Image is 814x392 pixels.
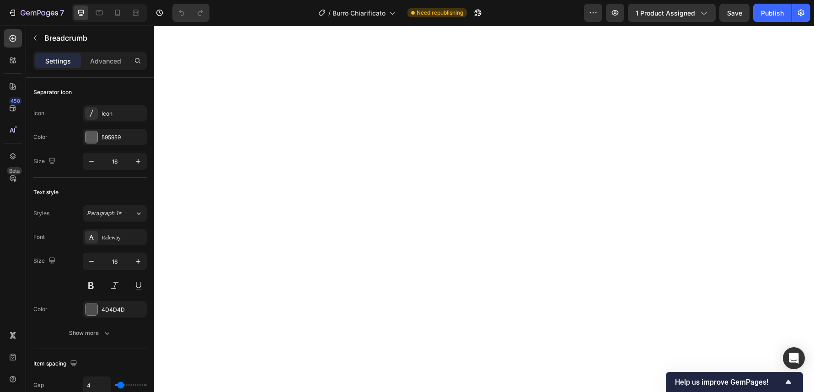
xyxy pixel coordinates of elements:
[154,26,814,392] iframe: Design area
[33,381,44,389] div: Gap
[761,8,784,18] div: Publish
[102,306,145,314] div: 4D4D4D
[33,325,147,341] button: Show more
[83,205,147,222] button: Paragraph 1*
[33,188,59,196] div: Text style
[33,133,48,141] div: Color
[328,8,331,18] span: /
[90,56,121,66] p: Advanced
[753,4,792,22] button: Publish
[628,4,716,22] button: 1 product assigned
[727,9,742,17] span: Save
[60,7,64,18] p: 7
[33,233,45,241] div: Font
[7,167,22,175] div: Beta
[675,378,783,387] span: Help us improve GemPages!
[45,56,71,66] p: Settings
[636,8,695,18] span: 1 product assigned
[33,88,72,96] div: Separator icon
[172,4,209,22] div: Undo/Redo
[675,376,794,387] button: Show survey - Help us improve GemPages!
[33,358,79,370] div: Item spacing
[102,133,145,142] div: 595959
[44,32,143,43] p: Breadcrumb
[87,209,122,217] span: Paragraph 1*
[9,97,22,105] div: 450
[102,110,145,118] div: Icon
[719,4,750,22] button: Save
[33,305,48,313] div: Color
[4,4,68,22] button: 7
[33,209,49,217] div: Styles
[33,155,58,168] div: Size
[102,233,145,242] div: Raleway
[417,9,463,17] span: Need republishing
[332,8,386,18] span: Burro Chiarificato
[33,109,44,117] div: Icon
[783,347,805,369] div: Open Intercom Messenger
[33,255,58,267] div: Size
[69,328,112,338] div: Show more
